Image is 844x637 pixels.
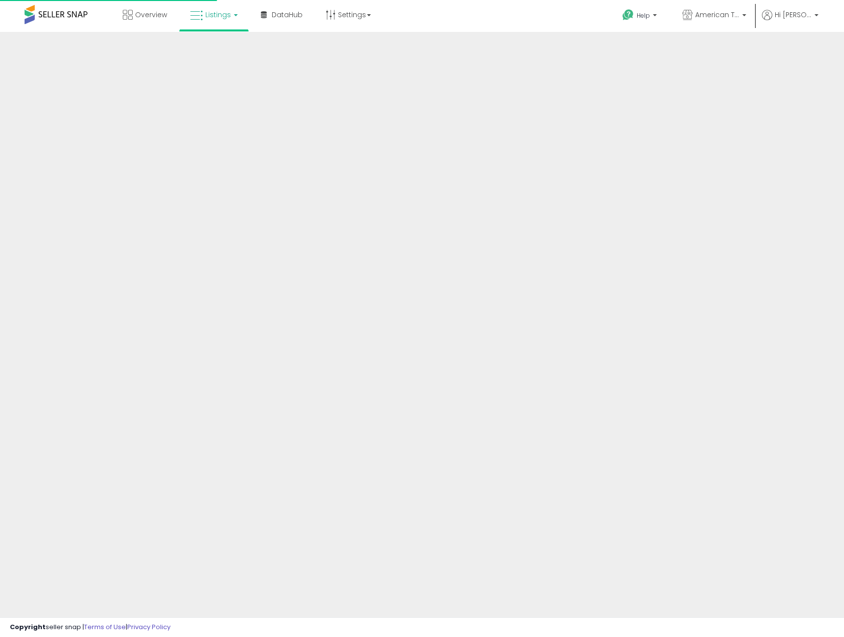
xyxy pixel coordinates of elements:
span: Help [637,11,650,20]
span: Hi [PERSON_NAME] [775,10,812,20]
span: American Telecom Headquarters [695,10,739,20]
i: Get Help [622,9,634,21]
span: DataHub [272,10,303,20]
a: Help [615,1,667,32]
span: Listings [205,10,231,20]
a: Hi [PERSON_NAME] [762,10,818,32]
span: Overview [135,10,167,20]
